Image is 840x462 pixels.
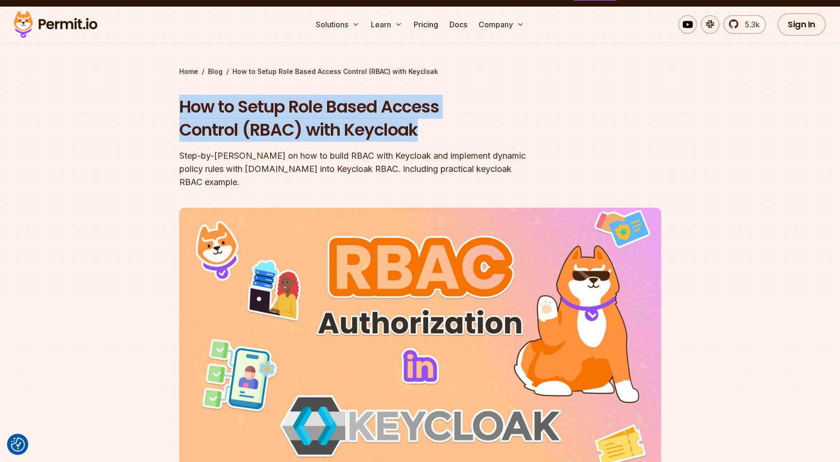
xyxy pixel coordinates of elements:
a: 5.3k [723,15,766,34]
button: Company [475,15,528,34]
img: Permit logo [9,8,102,41]
span: 5.3k [739,19,760,30]
a: Blog [208,67,223,76]
a: Sign In [777,13,826,36]
button: Learn [367,15,406,34]
a: Pricing [410,15,442,34]
div: Step-by-[PERSON_NAME] on how to build RBAC with Keycloak and implement dynamic policy rules with ... [179,149,541,189]
a: Home [179,67,198,76]
a: Docs [446,15,471,34]
h1: How to Setup Role Based Access Control (RBAC) with Keycloak [179,95,541,142]
div: / / [179,67,661,76]
button: Solutions [312,15,363,34]
img: Revisit consent button [11,438,25,452]
button: Consent Preferences [11,438,25,452]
